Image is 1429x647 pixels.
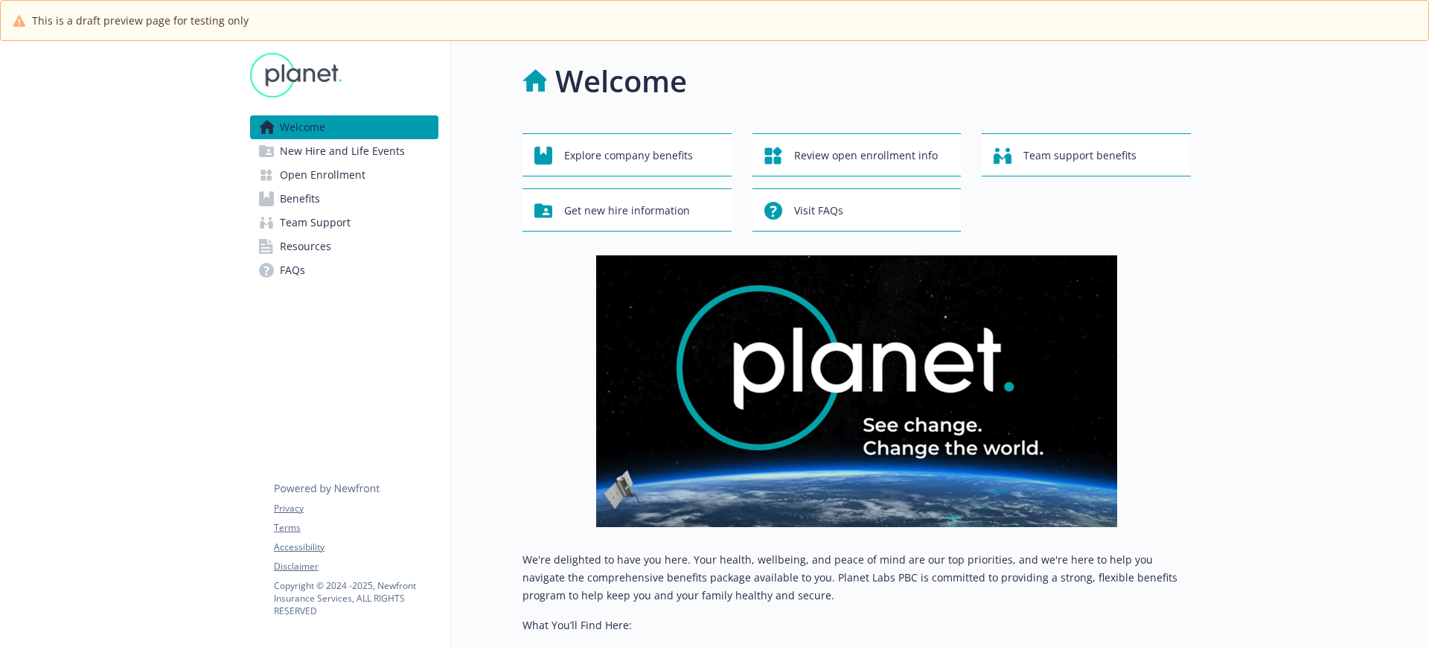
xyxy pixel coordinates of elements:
span: Benefits [280,187,320,211]
a: Team Support [250,211,438,235]
span: This is a draft preview page for testing only [32,13,249,28]
a: Privacy [274,502,438,515]
button: Team support benefits [982,133,1191,176]
a: Resources [250,235,438,258]
p: We're delighted to have you here. Your health, wellbeing, and peace of mind are our top prioritie... [522,551,1191,605]
span: Team support benefits [1023,141,1137,170]
button: Explore company benefits [522,133,732,176]
span: Get new hire information [564,197,690,225]
a: Accessibility [274,541,438,554]
a: Open Enrollment [250,163,438,187]
a: FAQs [250,258,438,282]
span: New Hire and Life Events [280,139,405,163]
span: Review open enrollment info [794,141,938,170]
button: Visit FAQs [752,188,962,232]
span: Visit FAQs [794,197,843,225]
img: overview page banner [596,255,1117,527]
span: Team Support [280,211,351,235]
a: Terms [274,521,438,535]
span: Resources [280,235,331,258]
span: Open Enrollment [280,163,365,187]
button: Review open enrollment info [752,133,962,176]
span: Explore company benefits [564,141,693,170]
p: What You’ll Find Here: [522,616,1191,634]
button: Get new hire information [522,188,732,232]
a: New Hire and Life Events [250,139,438,163]
a: Welcome [250,115,438,139]
h1: Welcome [555,59,687,103]
a: Benefits [250,187,438,211]
span: Welcome [280,115,325,139]
span: FAQs [280,258,305,282]
p: Copyright © 2024 - 2025 , Newfront Insurance Services, ALL RIGHTS RESERVED [274,579,438,617]
a: Disclaimer [274,560,438,573]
